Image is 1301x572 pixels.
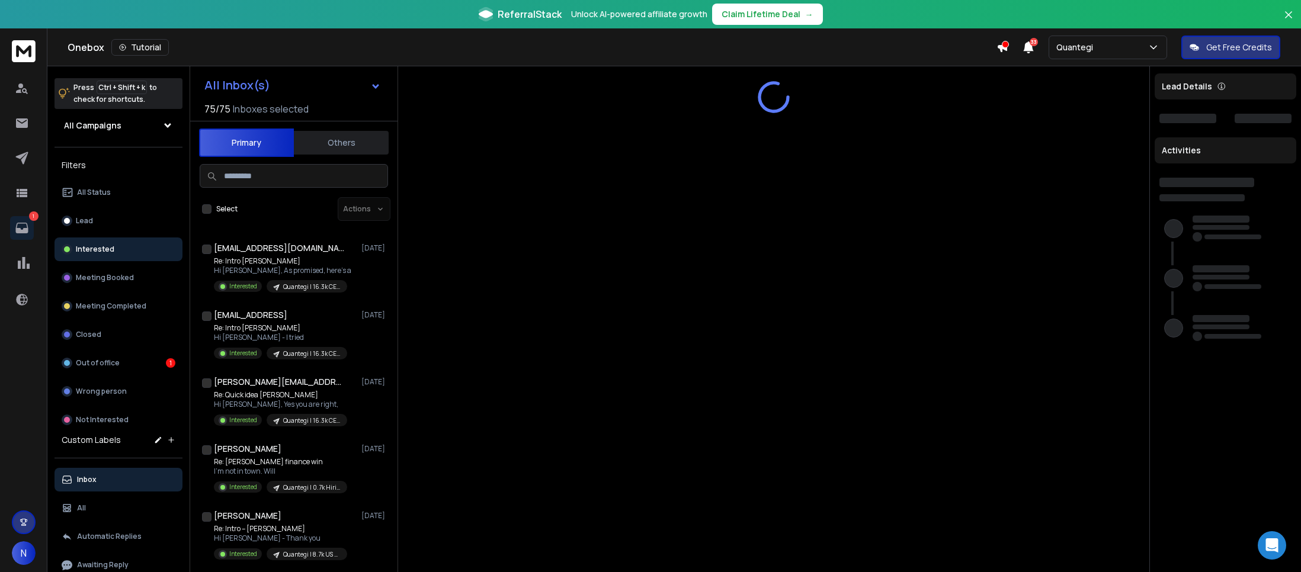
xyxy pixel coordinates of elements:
h1: [EMAIL_ADDRESS][DOMAIN_NAME] [214,242,344,254]
p: Quantegi | 16.3k CEOs-Founders General [283,416,340,425]
button: Close banner [1281,7,1296,36]
p: Meeting Booked [76,273,134,282]
button: N [12,541,36,565]
button: All [55,496,182,520]
span: → [805,8,813,20]
p: Quantegi [1056,41,1098,53]
p: Unlock AI-powered affiliate growth [571,8,707,20]
div: Onebox [68,39,996,56]
button: Claim Lifetime Deal→ [712,4,823,25]
h3: Inboxes selected [233,102,309,116]
button: All Campaigns [55,114,182,137]
button: Interested [55,237,182,261]
label: Select [216,204,238,214]
h1: [PERSON_NAME] [214,443,281,455]
p: Lead Details [1162,81,1212,92]
button: Not Interested [55,408,182,432]
p: All [77,503,86,513]
p: Re: Quick idea [PERSON_NAME] [214,390,347,400]
p: Hi [PERSON_NAME], Yes you are right, [214,400,347,409]
p: Hi [PERSON_NAME] - I tried [214,333,347,342]
p: All Status [77,188,111,197]
p: Quantegi | 16.3k CEOs-Founders General [283,349,340,358]
p: I'm not in town. Will [214,467,347,476]
span: ReferralStack [498,7,562,21]
button: Automatic Replies [55,525,182,548]
p: Meeting Completed [76,301,146,311]
p: Interested [76,245,114,254]
p: Interested [229,416,257,425]
p: [DATE] [361,310,388,320]
p: Not Interested [76,415,129,425]
p: Press to check for shortcuts. [73,82,157,105]
p: Interested [229,483,257,491]
div: Activities [1155,137,1296,163]
a: 1 [10,216,34,240]
span: Ctrl + Shift + k [97,81,147,94]
button: Closed [55,323,182,346]
p: Out of office [76,358,120,368]
p: Quantegi | 8.7k US Venture Capital [283,550,340,559]
p: Interested [229,349,257,358]
h3: Filters [55,157,182,173]
button: Inbox [55,468,182,491]
p: Wrong person [76,387,127,396]
button: Meeting Booked [55,266,182,290]
p: Hi [PERSON_NAME], As promised, here’s a [214,266,351,275]
p: Closed [76,330,101,339]
p: Re: [PERSON_NAME] finance win [214,457,347,467]
p: Re: Intro [PERSON_NAME] [214,323,347,333]
p: [DATE] [361,377,388,387]
div: Open Intercom Messenger [1258,531,1286,560]
p: Get Free Credits [1206,41,1272,53]
h1: [PERSON_NAME][EMAIL_ADDRESS][DOMAIN_NAME] [214,376,344,388]
h3: Custom Labels [62,434,121,446]
button: All Inbox(s) [195,73,390,97]
h1: [PERSON_NAME] [214,510,281,522]
p: Quantegi | 16.3k CEOs-Founders General [283,282,340,291]
button: Wrong person [55,380,182,403]
p: [DATE] [361,444,388,454]
div: 1 [166,358,175,368]
p: Lead [76,216,93,226]
p: Quantegi | 0.7k Hiring in finance - CEO CFO [283,483,340,492]
h1: [EMAIL_ADDRESS] [214,309,287,321]
p: [DATE] [361,243,388,253]
p: Interested [229,549,257,558]
p: [DATE] [361,511,388,520]
p: Interested [229,282,257,291]
button: Out of office1 [55,351,182,375]
p: Inbox [77,475,97,484]
button: Get Free Credits [1181,36,1280,59]
button: Others [294,130,389,156]
h1: All Inbox(s) [204,79,270,91]
p: Hi [PERSON_NAME] - Thank you [214,534,347,543]
h1: All Campaigns [64,120,121,131]
button: Primary [199,128,294,157]
p: Re: Intro [PERSON_NAME] [214,256,351,266]
p: 1 [29,211,39,221]
button: Lead [55,209,182,233]
span: 33 [1030,38,1038,46]
p: Re: Intro – [PERSON_NAME] [214,524,347,534]
button: All Status [55,181,182,204]
button: Tutorial [111,39,169,56]
span: 75 / 75 [204,102,230,116]
button: Meeting Completed [55,294,182,318]
p: Awaiting Reply [77,560,129,570]
p: Automatic Replies [77,532,142,541]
